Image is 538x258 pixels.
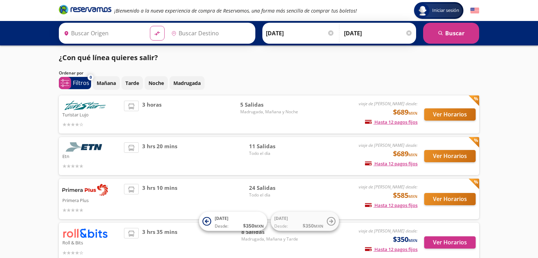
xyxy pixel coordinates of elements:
p: Filtros [73,79,89,87]
img: Primera Plus [62,184,108,196]
button: [DATE]Desde:$350MXN [271,212,339,231]
span: Hasta 12 pagos fijos [365,119,418,125]
small: MXN [408,194,418,199]
span: $689 [393,149,418,159]
span: 3 hrs 20 mins [142,142,177,170]
em: viaje de [PERSON_NAME] desde: [359,142,418,148]
em: viaje de [PERSON_NAME] desde: [359,101,418,107]
button: Buscar [423,23,479,44]
p: Turistar Lujo [62,110,120,119]
span: Hasta 12 pagos fijos [365,160,418,167]
span: Desde: [215,223,228,229]
span: 3 hrs 35 mins [142,228,177,256]
p: Roll & Bits [62,238,120,246]
span: [DATE] [274,215,288,221]
button: Ver Horarios [424,193,476,205]
span: $585 [393,190,418,201]
span: $689 [393,107,418,117]
span: Madrugada, Mañana y Tarde [241,236,298,242]
small: MXN [408,152,418,157]
span: 11 Salidas [249,142,298,150]
button: [DATE]Desde:$350MXN [199,212,267,231]
p: Primera Plus [62,196,120,204]
input: Opcional [344,24,413,42]
span: 8 Salidas [241,228,298,236]
p: Ordenar por [59,70,83,76]
p: Noche [149,79,164,87]
button: Ver Horarios [424,108,476,121]
p: Etn [62,152,120,160]
p: Mañana [97,79,116,87]
p: Madrugada [173,79,201,87]
button: English [470,6,479,15]
input: Buscar Destino [168,24,252,42]
img: Turistar Lujo [62,101,108,110]
span: Madrugada, Mañana y Noche [240,109,298,115]
i: Brand Logo [59,4,111,15]
button: Noche [145,76,168,90]
small: MXN [408,238,418,243]
span: Iniciar sesión [429,7,462,14]
em: ¡Bienvenido a la nueva experiencia de compra de Reservamos, una forma más sencilla de comprar tus... [114,7,357,14]
input: Elegir Fecha [266,24,334,42]
button: Tarde [122,76,143,90]
input: Buscar Origen [61,24,144,42]
span: $ 350 [243,222,264,229]
img: Etn [62,142,108,152]
p: Tarde [125,79,139,87]
em: viaje de [PERSON_NAME] desde: [359,228,418,234]
small: MXN [314,223,323,229]
button: 0Filtros [59,77,91,89]
span: $350 [393,234,418,245]
button: Ver Horarios [424,236,476,249]
button: Ver Horarios [424,150,476,162]
span: 5 Salidas [240,101,298,109]
span: $ 350 [303,222,323,229]
span: Todo el día [249,192,298,198]
span: [DATE] [215,215,228,221]
span: Desde: [274,223,288,229]
a: Brand Logo [59,4,111,17]
small: MXN [254,223,264,229]
button: Madrugada [170,76,205,90]
span: Hasta 12 pagos fijos [365,202,418,208]
span: Hasta 12 pagos fijos [365,246,418,252]
span: 0 [90,74,92,80]
span: Todo el día [249,150,298,157]
small: MXN [408,110,418,116]
p: ¿Con qué línea quieres salir? [59,52,158,63]
span: 24 Salidas [249,184,298,192]
span: 3 horas [142,101,161,128]
em: viaje de [PERSON_NAME] desde: [359,184,418,190]
span: 3 hrs 10 mins [142,184,177,214]
button: Mañana [93,76,120,90]
img: Roll & Bits [62,228,108,238]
